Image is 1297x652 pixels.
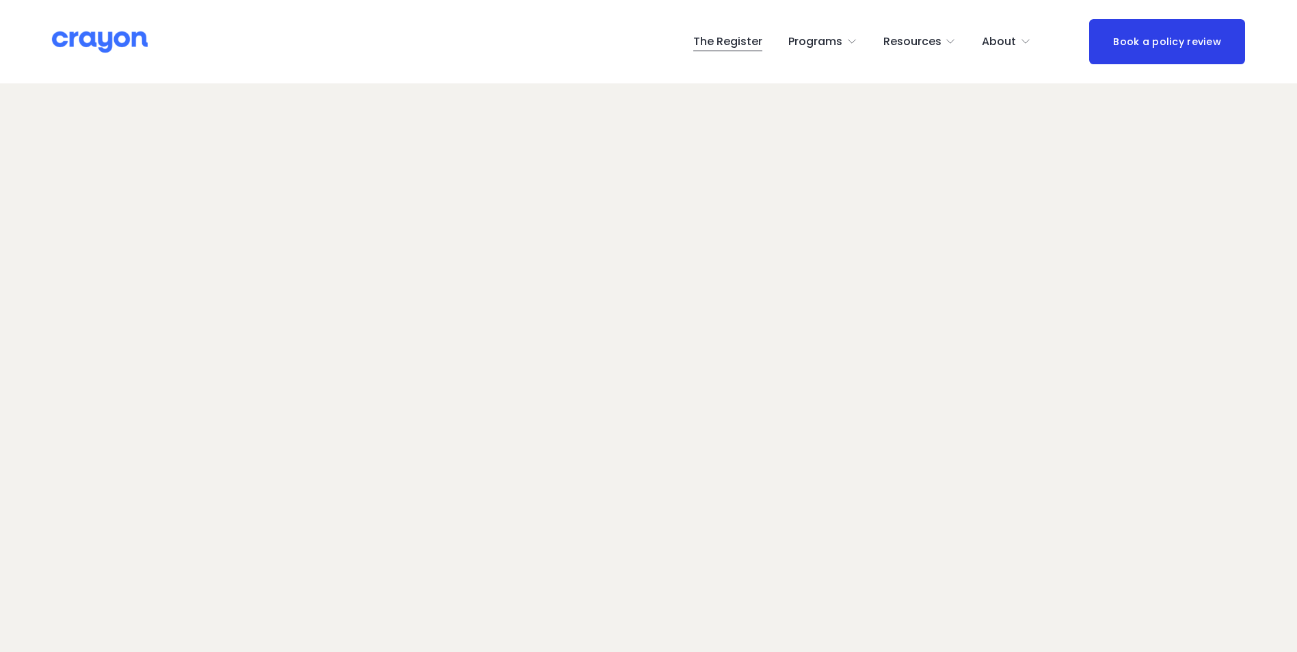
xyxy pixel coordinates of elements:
a: folder dropdown [883,31,957,53]
span: About [982,32,1016,52]
a: folder dropdown [788,31,857,53]
a: The Register [693,31,762,53]
img: Crayon [52,30,148,54]
a: folder dropdown [982,31,1031,53]
span: Programs [788,32,842,52]
a: Book a policy review [1089,19,1245,64]
span: Resources [883,32,941,52]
